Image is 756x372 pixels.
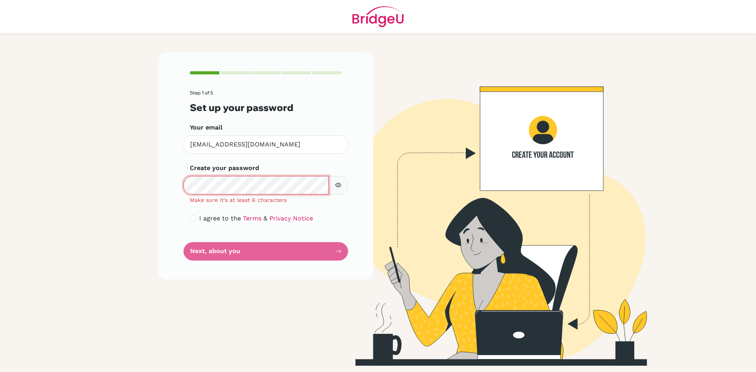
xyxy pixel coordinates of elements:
[243,215,261,222] a: Terms
[190,102,342,113] h3: Set up your password
[190,163,259,173] label: Create your password
[190,123,222,132] label: Your email
[199,215,241,222] span: I agree to the
[183,135,348,154] input: Insert your email*
[183,196,348,204] div: Make sure it's at least 6 characters
[266,52,715,366] img: Create your account
[269,215,313,222] a: Privacy Notice
[190,90,213,96] span: Step 1 of 5
[263,215,267,222] span: &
